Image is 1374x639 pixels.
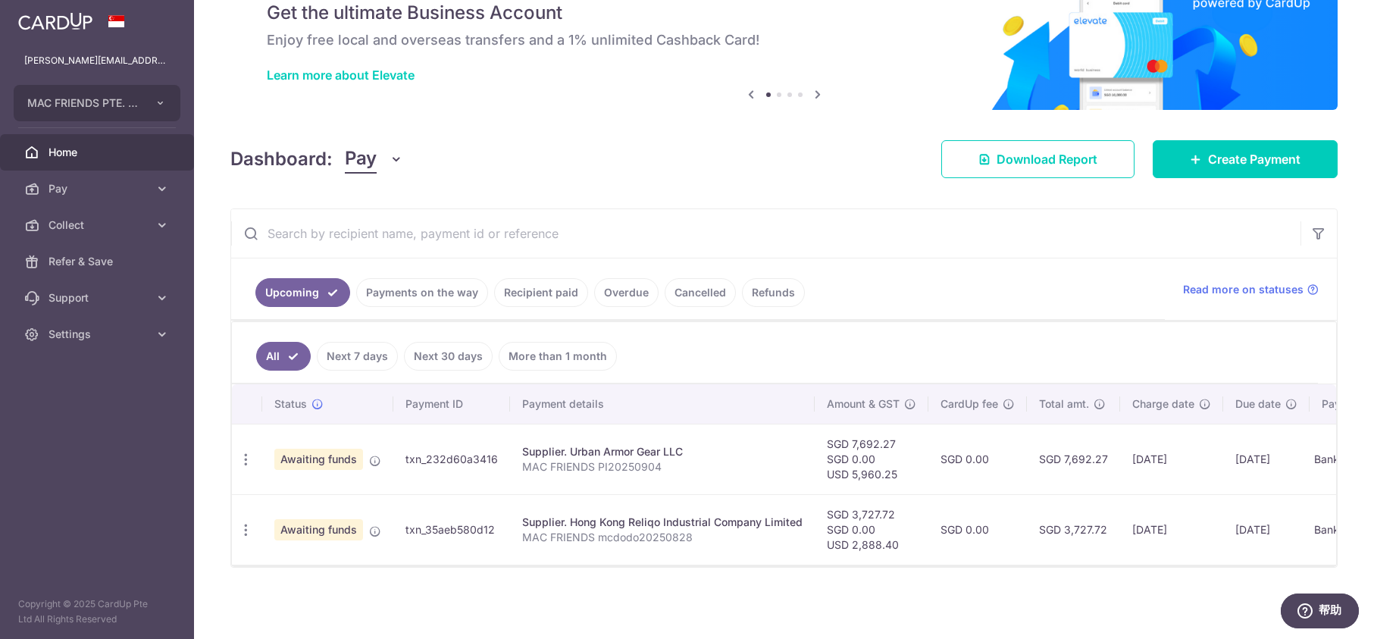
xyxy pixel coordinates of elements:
[27,96,139,111] span: MAC FRIENDS PTE. LTD.
[1027,494,1120,565] td: SGD 3,727.72
[928,494,1027,565] td: SGD 0.00
[928,424,1027,494] td: SGD 0.00
[941,140,1135,178] a: Download Report
[827,396,900,412] span: Amount & GST
[1223,494,1310,565] td: [DATE]
[49,218,149,233] span: Collect
[49,290,149,305] span: Support
[345,145,377,174] span: Pay
[255,278,350,307] a: Upcoming
[522,459,803,475] p: MAC FRIENDS PI20250904
[39,10,62,24] span: 帮助
[1132,396,1194,412] span: Charge date
[1183,282,1319,297] a: Read more on statuses
[274,519,363,540] span: Awaiting funds
[345,145,403,174] button: Pay
[274,396,307,412] span: Status
[18,12,92,30] img: CardUp
[404,342,493,371] a: Next 30 days
[997,150,1097,168] span: Download Report
[1183,282,1304,297] span: Read more on statuses
[510,384,815,424] th: Payment details
[49,254,149,269] span: Refer & Save
[267,31,1301,49] h6: Enjoy free local and overseas transfers and a 1% unlimited Cashback Card!
[356,278,488,307] a: Payments on the way
[1120,424,1223,494] td: [DATE]
[522,515,803,530] div: Supplier. Hong Kong Reliqo Industrial Company Limited
[49,145,149,160] span: Home
[742,278,805,307] a: Refunds
[522,530,803,545] p: MAC FRIENDS mcdodo20250828
[1280,594,1359,631] iframe: 打开一个小组件，您可以在其中找到更多信息
[393,494,510,565] td: txn_35aeb580d12
[49,327,149,342] span: Settings
[522,444,803,459] div: Supplier. Urban Armor Gear LLC
[231,209,1300,258] input: Search by recipient name, payment id or reference
[1235,396,1281,412] span: Due date
[815,424,928,494] td: SGD 7,692.27 SGD 0.00 USD 5,960.25
[594,278,659,307] a: Overdue
[24,53,170,68] p: [PERSON_NAME][EMAIL_ADDRESS][DOMAIN_NAME]
[665,278,736,307] a: Cancelled
[317,342,398,371] a: Next 7 days
[49,181,149,196] span: Pay
[274,449,363,470] span: Awaiting funds
[393,384,510,424] th: Payment ID
[1153,140,1338,178] a: Create Payment
[494,278,588,307] a: Recipient paid
[1027,424,1120,494] td: SGD 7,692.27
[230,146,333,173] h4: Dashboard:
[499,342,617,371] a: More than 1 month
[14,85,180,121] button: MAC FRIENDS PTE. LTD.
[1208,150,1300,168] span: Create Payment
[267,1,1301,25] h5: Get the ultimate Business Account
[815,494,928,565] td: SGD 3,727.72 SGD 0.00 USD 2,888.40
[256,342,311,371] a: All
[267,67,415,83] a: Learn more about Elevate
[1120,494,1223,565] td: [DATE]
[1223,424,1310,494] td: [DATE]
[1039,396,1089,412] span: Total amt.
[393,424,510,494] td: txn_232d60a3416
[941,396,998,412] span: CardUp fee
